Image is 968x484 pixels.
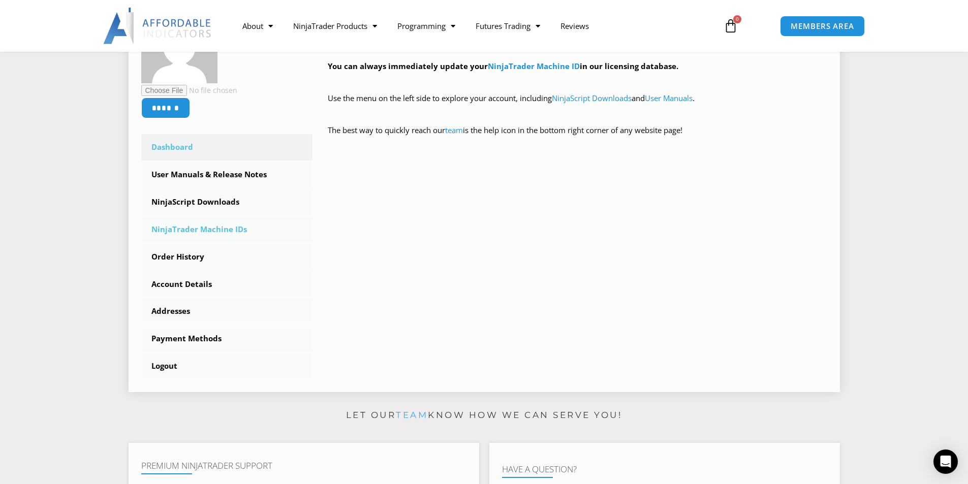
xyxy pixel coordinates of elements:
[141,134,313,379] nav: Account pages
[552,93,632,103] a: NinjaScript Downloads
[780,16,865,37] a: MEMBERS AREA
[232,14,712,38] nav: Menu
[328,91,827,120] p: Use the menu on the left side to explore your account, including and .
[488,61,580,71] a: NinjaTrader Machine ID
[733,15,741,23] span: 0
[141,298,313,325] a: Addresses
[232,14,283,38] a: About
[387,14,465,38] a: Programming
[645,93,693,103] a: User Manuals
[141,189,313,215] a: NinjaScript Downloads
[103,8,212,44] img: LogoAI | Affordable Indicators – NinjaTrader
[328,123,827,152] p: The best way to quickly reach our is the help icon in the bottom right corner of any website page!
[283,14,387,38] a: NinjaTrader Products
[445,125,463,135] a: team
[708,11,753,41] a: 0
[791,22,854,30] span: MEMBERS AREA
[141,216,313,243] a: NinjaTrader Machine IDs
[141,353,313,379] a: Logout
[550,14,599,38] a: Reviews
[328,11,827,152] div: Hey ! Welcome to the Members Area. Thank you for being a valuable customer!
[141,134,313,160] a: Dashboard
[141,244,313,270] a: Order History
[141,326,313,352] a: Payment Methods
[141,461,466,471] h4: Premium NinjaTrader Support
[502,464,827,474] h4: Have A Question?
[328,61,678,71] strong: You can always immediately update your in our licensing database.
[129,407,840,424] p: Let our know how we can serve you!
[396,410,428,420] a: team
[141,271,313,298] a: Account Details
[141,162,313,188] a: User Manuals & Release Notes
[933,449,958,474] div: Open Intercom Messenger
[465,14,550,38] a: Futures Trading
